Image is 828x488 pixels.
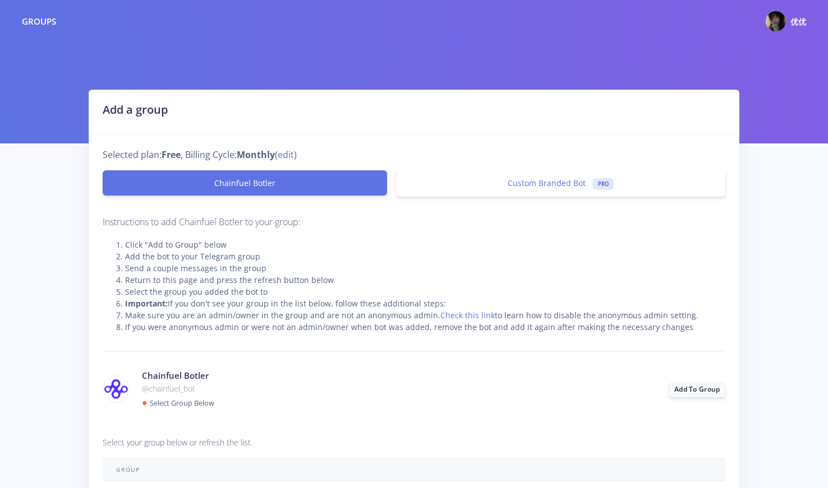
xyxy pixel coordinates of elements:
li: If you don't see your group in the list below, follow these additional steps: [125,298,725,309]
strong: Free [162,148,181,161]
img: chainfuel_bot [103,378,129,399]
h2: Add a group [103,101,725,118]
p: @chainfuel_bot [142,382,652,396]
strong: Important: [125,298,168,309]
span: Custom Branded Bot [508,178,586,188]
a: edit [278,148,294,161]
span: ● [142,396,148,408]
small: Select Group Below [150,398,214,408]
a: @xkxk1119 Photo 优优 [757,9,806,34]
li: Return to this page and press the refresh button below [125,274,725,286]
li: If you were anonymous admin or were not an admin/owner when bot was added, remove the bot and add... [125,321,725,333]
li: Make sure you are an admin/owner in the group and are not an anonymous admin. to learn how to dis... [125,309,725,321]
p: Instructions to add Chainfuel Botler to your group: [103,215,725,230]
a: Chainfuel Botler [103,170,387,196]
span: 优优 [790,16,806,27]
div: Groups [22,15,56,28]
p: Select your group below or refresh the list. [103,436,725,449]
strong: Monthly [237,148,275,161]
h4: Chainfuel Botler [142,369,652,382]
img: @xkxk1119 Photo [766,11,786,31]
a: Check this link [440,310,495,320]
span: PRO [592,178,613,190]
li: Add the bot to your Telegram group [125,250,725,262]
th: Group [103,458,725,481]
li: Click "Add to Group" below [125,239,725,250]
div: Selected plan: , Billing Cycle: ( ) [94,148,717,161]
li: Send a couple messages in the group [125,262,725,274]
a: Add To Group [669,382,725,397]
li: Select the group you added the bot to [125,286,725,298]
